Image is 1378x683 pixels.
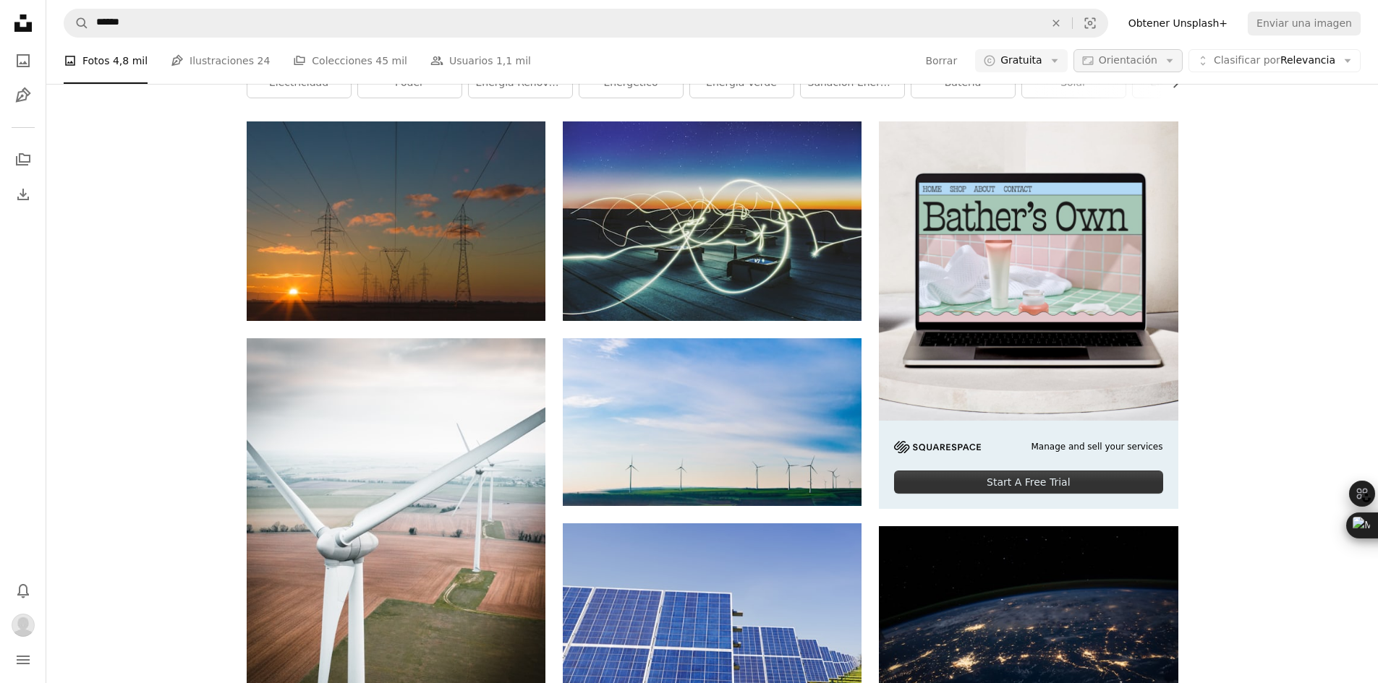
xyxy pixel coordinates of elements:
[64,9,1108,38] form: Encuentra imágenes en todo el sitio
[563,215,862,228] a: Fotografía de lapso de tiempo de contenedores cuadrados por la noche
[9,145,38,174] a: Colecciones
[257,53,270,69] span: 24
[1120,12,1236,35] a: Obtener Unsplash+
[9,46,38,75] a: Fotos
[1099,54,1157,66] span: Orientación
[247,215,545,228] a: Foto de las torres de celosía
[1188,49,1361,72] button: Clasificar porRelevancia
[1073,9,1107,37] button: Búsqueda visual
[171,38,270,84] a: Ilustraciones 24
[1248,12,1361,35] button: Enviar una imagen
[64,9,89,37] button: Buscar en Unsplash
[247,121,545,320] img: Foto de las torres de celosía
[496,53,531,69] span: 1,1 mil
[563,415,862,428] a: molinos de viento blancos en campo de hierba verde bajo nubes blancas y cielo azul
[1031,441,1162,453] span: Manage and sell your services
[894,471,1162,494] div: Start A Free Trial
[563,615,862,628] a: tableros de paneles solares azules
[879,121,1178,509] a: Manage and sell your servicesStart A Free Trial
[247,530,545,544] a: Tres molinos de viento blancos durante el día
[975,49,1068,72] button: Gratuita
[9,576,38,605] button: Notificaciones
[894,441,981,453] img: file-1705255347840-230a6ab5bca9image
[1214,54,1280,66] span: Clasificar por
[1040,9,1072,37] button: Borrar
[293,38,407,84] a: Colecciones 45 mil
[12,614,35,637] img: Avatar del usuario Alan Henriquez
[9,9,38,40] a: Inicio — Unsplash
[563,338,862,506] img: molinos de viento blancos en campo de hierba verde bajo nubes blancas y cielo azul
[879,121,1178,420] img: file-1707883121023-8e3502977149image
[375,53,407,69] span: 45 mil
[9,81,38,110] a: Ilustraciones
[563,121,862,320] img: Fotografía de lapso de tiempo de contenedores cuadrados por la noche
[1214,53,1335,68] span: Relevancia
[879,619,1178,632] a: Foto del espacio ultraterrestre
[924,49,958,72] button: Borrar
[9,645,38,674] button: Menú
[1073,49,1183,72] button: Orientación
[9,180,38,209] a: Historial de descargas
[9,611,38,640] button: Perfil
[430,38,531,84] a: Usuarios 1,1 mil
[1000,53,1042,68] span: Gratuita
